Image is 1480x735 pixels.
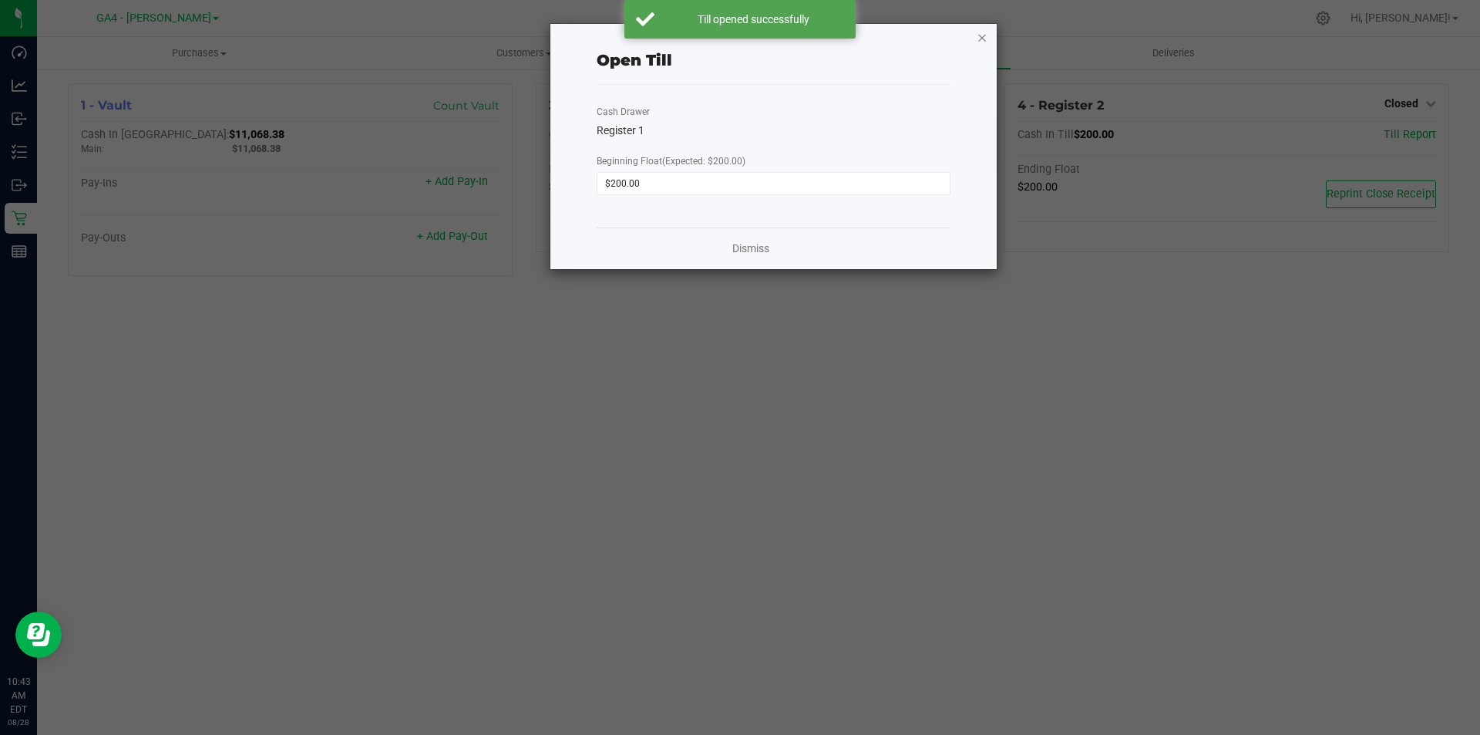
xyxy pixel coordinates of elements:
div: Register 1 [597,123,950,139]
span: (Expected: $200.00) [662,156,745,167]
div: Till opened successfully [663,12,844,27]
div: Open Till [597,49,672,72]
label: Cash Drawer [597,105,650,119]
iframe: Resource center [15,612,62,658]
span: Beginning Float [597,156,745,167]
a: Dismiss [732,241,769,257]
